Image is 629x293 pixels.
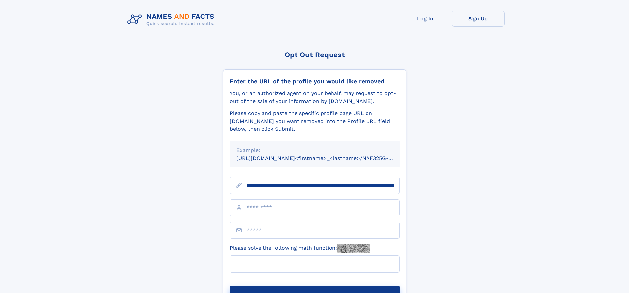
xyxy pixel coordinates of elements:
[236,146,393,154] div: Example:
[452,11,505,27] a: Sign Up
[230,109,400,133] div: Please copy and paste the specific profile page URL on [DOMAIN_NAME] you want removed into the Pr...
[125,11,220,28] img: Logo Names and Facts
[236,155,412,161] small: [URL][DOMAIN_NAME]<firstname>_<lastname>/NAF325G-xxxxxxxx
[230,90,400,105] div: You, or an authorized agent on your behalf, may request to opt-out of the sale of your informatio...
[230,244,370,253] label: Please solve the following math function:
[223,51,406,59] div: Opt Out Request
[230,78,400,85] div: Enter the URL of the profile you would like removed
[399,11,452,27] a: Log In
